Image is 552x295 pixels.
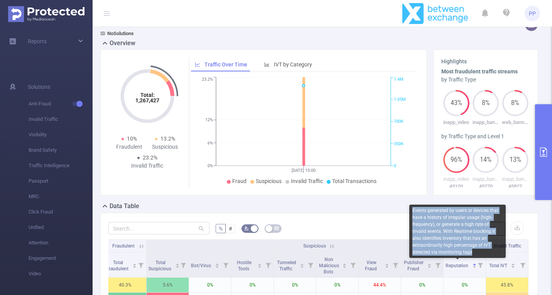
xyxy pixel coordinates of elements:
span: 13.2% [160,136,175,142]
div: Sort [427,262,432,267]
span: Total Fraudulent [106,260,130,271]
tspan: 350K [394,141,403,146]
span: Invalid Traffic [291,178,323,184]
span: Video [29,266,93,281]
span: IVT by Category [274,61,312,68]
tspan: Total: [140,92,154,98]
span: Attention [29,235,93,251]
span: Hostile Tools [237,260,252,271]
div: by Traffic Type and Level 1 [441,132,530,141]
p: 40.3% [104,278,146,292]
div: Sort [175,262,180,267]
p: 0% [444,278,486,292]
i: icon: caret-down [132,265,137,267]
span: Passport [29,173,93,189]
p: 45.8% [486,278,528,292]
i: icon: bar-chart [264,62,270,67]
span: Engagement [29,251,93,266]
tspan: 6% [208,141,213,146]
i: icon: caret-up [300,262,304,264]
div: Sort [385,262,389,267]
i: icon: caret-up [385,262,389,264]
p: 0% [231,278,273,292]
span: Invalid Traffic [493,243,521,249]
div: Events generated by users or devices that have a history of irregular usage (high-frequency), or ... [409,205,506,258]
p: 0% [189,278,231,292]
div: Fraudulent [111,143,147,151]
span: Traffic Intelligence [29,158,93,173]
span: % [219,225,223,232]
i: icon: caret-down [215,265,219,267]
span: Total Suspicious [149,260,172,271]
p: 0% [401,278,443,292]
i: icon: caret-down [385,265,389,267]
b: Most fraudulent traffic streams [441,68,518,75]
div: Sort [215,262,219,267]
span: 43% [443,100,469,106]
p: inapp_banner [471,119,501,126]
i: Filter menu [432,253,443,277]
div: Sort [511,262,515,267]
span: 23.2% [143,154,157,161]
h2: Data Table [110,202,139,211]
span: Anti-Fraud [29,96,93,112]
i: Filter menu [135,253,146,277]
p: 44.4% [359,278,401,292]
span: Suspicious [303,243,326,249]
span: Visibility [29,127,93,142]
div: Sort [132,262,137,267]
p: inapp_video [441,175,471,183]
tspan: 700K [394,119,403,124]
span: # [229,225,232,232]
span: 14% [473,157,499,163]
i: icon: caret-up [175,262,179,264]
a: Reports [28,34,47,49]
span: Reports [28,38,47,44]
span: 10% [127,136,137,142]
i: Filter menu [178,253,189,277]
i: Filter menu [390,253,401,277]
span: 8% [502,100,528,106]
div: Sort [342,262,347,267]
i: icon: caret-down [472,265,476,267]
i: icon: bg-colors [244,226,249,231]
i: icon: caret-down [427,265,432,267]
i: icon: caret-up [132,262,137,264]
span: View Fraud [365,260,378,271]
tspan: 1.4M [394,77,403,82]
p: web_banner_ssp [500,119,530,126]
span: Reputation [446,263,469,268]
span: Tunneled Traffic [277,260,296,271]
i: icon: caret-up [472,262,476,264]
i: Filter menu [263,253,273,277]
span: 13% [502,157,528,163]
span: PP [529,6,536,21]
span: Brand Safety [29,142,93,158]
p: 45270 [471,183,501,190]
span: Solutions [28,79,50,95]
tspan: 0% [208,163,213,168]
h3: Highlights [441,58,530,66]
tspan: 1,267,427 [135,97,159,103]
span: Suspicious [256,178,282,184]
span: 96% [443,157,469,163]
p: 43120 [441,183,471,190]
h2: Overview [110,39,135,48]
i: icon: table [274,226,279,231]
span: Click Fraud [29,204,93,220]
p: inapp_video [441,119,471,126]
i: icon: caret-down [511,265,515,267]
tspan: 12% [205,118,213,123]
i: Filter menu [348,253,358,277]
p: 0% [316,278,358,292]
div: Suspicious [147,143,183,151]
span: Publisher Fraud [404,260,424,271]
span: Bot/Virus [191,263,212,268]
i: icon: caret-up [427,262,432,264]
p: inapp_banner [500,175,530,183]
span: Fraudulent [112,243,135,249]
i: icon: caret-down [175,265,179,267]
i: icon: caret-down [258,265,262,267]
span: Total Transactions [332,178,376,184]
p: inapp_banner [471,175,501,183]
